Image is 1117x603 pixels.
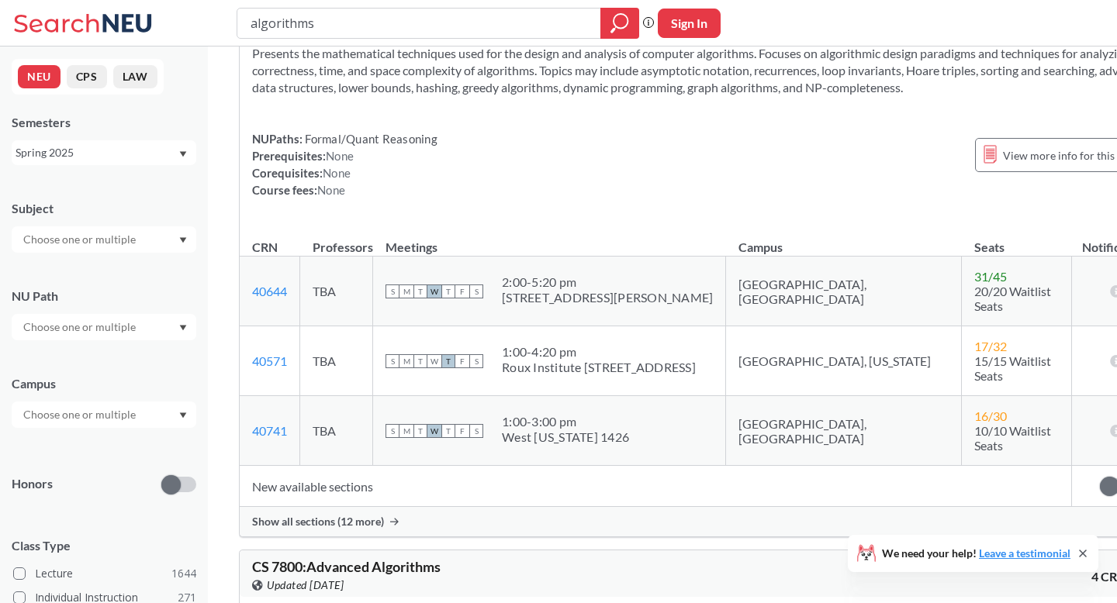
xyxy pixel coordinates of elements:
[974,284,1051,313] span: 20/20 Waitlist Seats
[252,284,287,298] a: 40644
[16,230,146,249] input: Choose one or multiple
[502,414,629,429] div: 1:00 - 3:00 pm
[726,257,962,326] td: [GEOGRAPHIC_DATA], [GEOGRAPHIC_DATA]
[252,239,278,256] div: CRN
[252,130,437,198] div: NUPaths: Prerequisites: Corequisites: Course fees:
[610,12,629,34] svg: magnifying glass
[600,8,639,39] div: magnifying glass
[726,396,962,466] td: [GEOGRAPHIC_DATA], [GEOGRAPHIC_DATA]
[179,237,187,243] svg: Dropdown arrow
[441,354,455,368] span: T
[386,424,399,438] span: S
[502,274,713,290] div: 2:00 - 5:20 pm
[179,412,187,419] svg: Dropdown arrow
[12,114,196,131] div: Semesters
[171,565,196,582] span: 1644
[455,354,469,368] span: F
[12,314,196,340] div: Dropdown arrow
[12,140,196,165] div: Spring 2025Dropdown arrow
[455,284,469,298] span: F
[726,223,962,257] th: Campus
[979,546,1070,560] a: Leave a testimonial
[12,288,196,305] div: NU Path
[441,424,455,438] span: T
[300,223,373,257] th: Professors
[12,375,196,392] div: Campus
[179,151,187,157] svg: Dropdown arrow
[502,344,696,360] div: 1:00 - 4:20 pm
[252,423,287,438] a: 40741
[726,326,962,396] td: [GEOGRAPHIC_DATA], [US_STATE]
[469,424,483,438] span: S
[300,257,373,326] td: TBA
[16,405,146,424] input: Choose one or multiple
[373,223,726,257] th: Meetings
[252,515,384,529] span: Show all sections (12 more)
[399,284,413,298] span: M
[502,290,713,305] div: [STREET_ADDRESS][PERSON_NAME]
[386,284,399,298] span: S
[974,408,1007,423] span: 16 / 30
[413,354,427,368] span: T
[502,429,629,445] div: West [US_STATE] 1426
[323,166,351,180] span: None
[962,223,1072,257] th: Seats
[13,563,196,584] label: Lecture
[386,354,399,368] span: S
[179,325,187,331] svg: Dropdown arrow
[455,424,469,438] span: F
[974,339,1007,353] span: 17 / 32
[12,401,196,428] div: Dropdown arrow
[326,149,354,163] span: None
[252,558,441,575] span: CS 7800 : Advanced Algorithms
[469,284,483,298] span: S
[300,326,373,396] td: TBA
[12,226,196,253] div: Dropdown arrow
[974,423,1051,453] span: 10/10 Waitlist Seats
[249,10,590,36] input: Class, professor, course number, "phrase"
[240,466,1071,507] td: New available sections
[399,354,413,368] span: M
[113,65,157,88] button: LAW
[413,424,427,438] span: T
[413,284,427,298] span: T
[658,9,721,38] button: Sign In
[469,354,483,368] span: S
[252,353,287,368] a: 40571
[427,284,441,298] span: W
[267,577,344,594] span: Updated [DATE]
[300,396,373,466] td: TBA
[317,183,345,197] span: None
[974,269,1007,284] span: 31 / 45
[427,424,441,438] span: W
[303,132,437,146] span: Formal/Quant Reasoning
[427,354,441,368] span: W
[882,548,1070,559] span: We need your help!
[399,424,413,438] span: M
[67,65,107,88] button: CPS
[12,475,53,493] p: Honors
[441,284,455,298] span: T
[16,318,146,336] input: Choose one or multiple
[16,144,178,161] div: Spring 2025
[12,537,196,554] span: Class Type
[12,200,196,217] div: Subject
[502,360,696,375] div: Roux Institute [STREET_ADDRESS]
[974,353,1051,383] span: 15/15 Waitlist Seats
[18,65,61,88] button: NEU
